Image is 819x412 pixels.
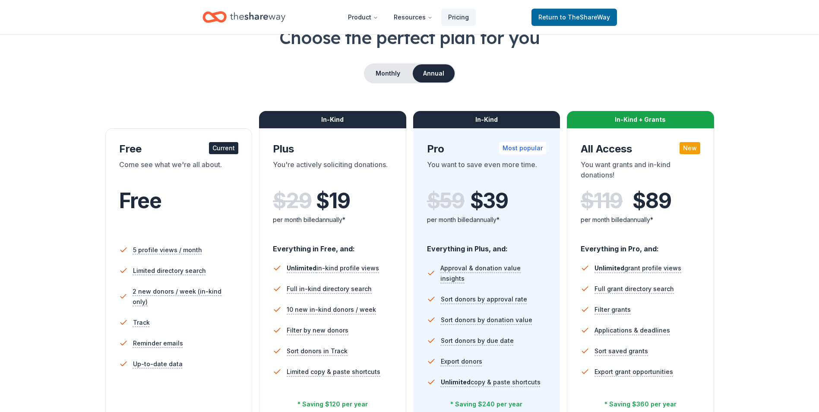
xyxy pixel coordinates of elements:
[273,215,392,225] div: per month billed annually*
[413,111,560,128] div: In-Kind
[581,159,700,184] div: You want grants and in-kind donations!
[273,159,392,184] div: You're actively soliciting donations.
[604,399,677,409] div: * Saving $360 per year
[441,356,482,367] span: Export donors
[273,236,392,254] div: Everything in Free, and:
[133,338,183,349] span: Reminder emails
[133,317,150,328] span: Track
[581,215,700,225] div: per month billed annually*
[538,12,610,22] span: Return
[594,325,670,336] span: Applications & deadlines
[133,266,206,276] span: Limited directory search
[427,159,547,184] div: You want to save even more time.
[594,367,673,377] span: Export grant opportunities
[581,142,700,156] div: All Access
[287,284,372,294] span: Full in-kind directory search
[441,315,532,325] span: Sort donors by donation value
[341,9,385,26] button: Product
[133,359,183,369] span: Up-to-date data
[133,245,202,255] span: 5 profile views / month
[499,142,546,154] div: Most popular
[287,346,348,356] span: Sort donors in Track
[341,7,476,27] nav: Main
[35,25,784,50] h1: Choose the perfect plan for you
[560,13,610,21] span: to TheShareWay
[287,304,376,315] span: 10 new in-kind donors / week
[441,294,527,304] span: Sort donors by approval rate
[119,159,239,184] div: Come see what we're all about.
[209,142,238,154] div: Current
[441,336,514,346] span: Sort donors by due date
[297,399,368,409] div: * Saving $120 per year
[441,378,541,386] span: copy & paste shortcuts
[594,284,674,294] span: Full grant directory search
[567,111,714,128] div: In-Kind + Grants
[632,189,671,213] span: $ 89
[441,9,476,26] a: Pricing
[287,367,380,377] span: Limited copy & paste shortcuts
[470,189,508,213] span: $ 39
[273,142,392,156] div: Plus
[133,286,238,307] span: 2 new donors / week (in-kind only)
[119,142,239,156] div: Free
[287,264,316,272] span: Unlimited
[680,142,700,154] div: New
[365,64,411,82] button: Monthly
[287,264,379,272] span: in-kind profile views
[413,64,455,82] button: Annual
[202,7,285,27] a: Home
[427,142,547,156] div: Pro
[581,236,700,254] div: Everything in Pro, and:
[440,263,546,284] span: Approval & donation value insights
[594,264,681,272] span: grant profile views
[450,399,522,409] div: * Saving $240 per year
[594,346,648,356] span: Sort saved grants
[316,189,350,213] span: $ 19
[441,378,471,386] span: Unlimited
[259,111,406,128] div: In-Kind
[427,215,547,225] div: per month billed annually*
[594,264,624,272] span: Unlimited
[387,9,440,26] button: Resources
[427,236,547,254] div: Everything in Plus, and:
[287,325,348,336] span: Filter by new donors
[531,9,617,26] a: Returnto TheShareWay
[119,188,161,213] span: Free
[594,304,631,315] span: Filter grants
